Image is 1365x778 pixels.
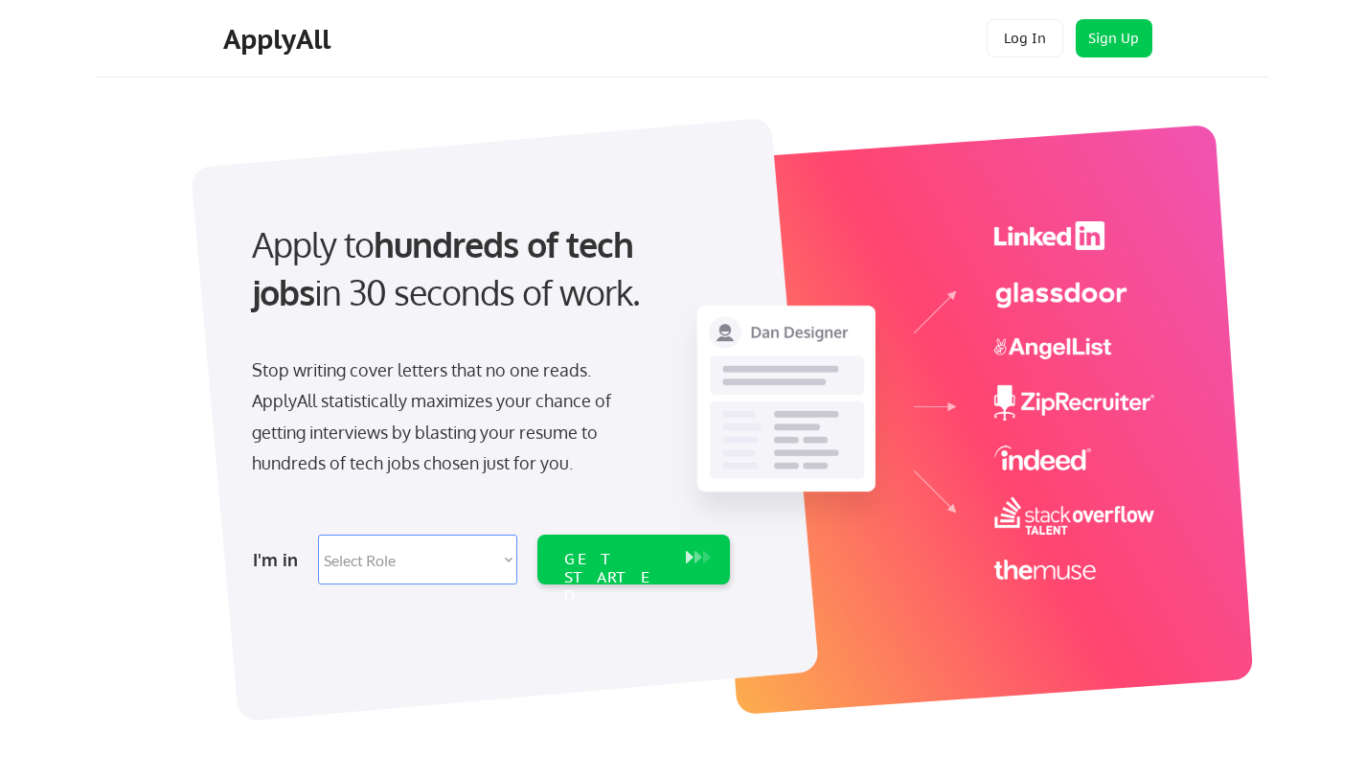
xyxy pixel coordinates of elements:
button: Log In [987,19,1063,57]
strong: hundreds of tech jobs [252,222,642,313]
div: Apply to in 30 seconds of work. [252,220,722,317]
div: GET STARTED [564,550,667,606]
button: Sign Up [1076,19,1152,57]
div: I'm in [253,544,307,575]
div: ApplyAll [223,23,336,56]
div: Stop writing cover letters that no one reads. ApplyAll statistically maximizes your chance of get... [252,355,646,479]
